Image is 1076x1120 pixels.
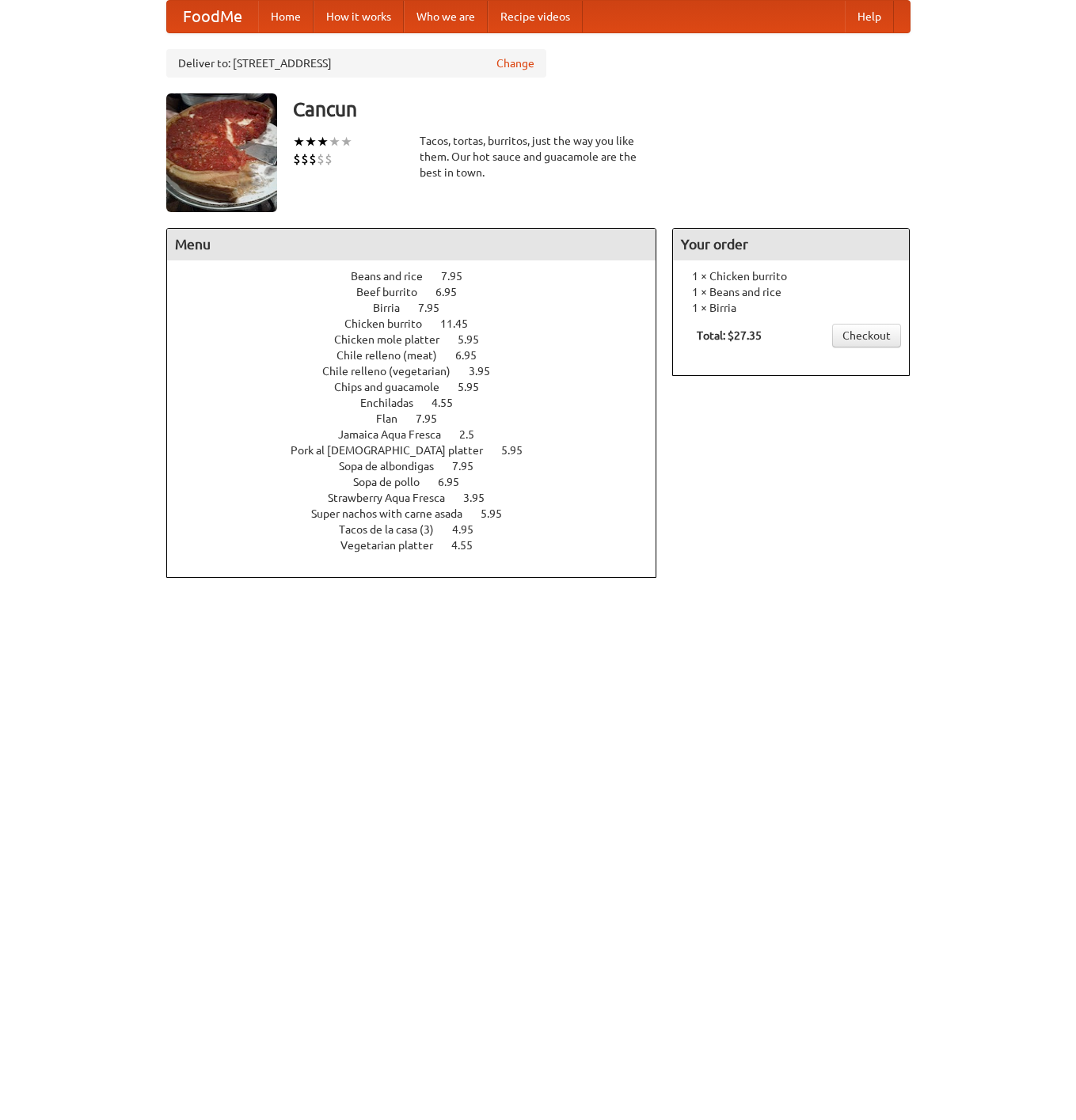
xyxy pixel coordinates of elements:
[322,365,466,378] span: Chile relleno (vegetarian)
[373,302,416,314] span: Birria
[420,133,657,180] div: Tacos, tortas, burritos, just the way you like them. Our hot sauce and guacamole are the best in ...
[438,476,475,488] span: 6.95
[338,428,457,441] span: Jamaica Aqua Fresca
[334,381,455,393] span: Chips and guacamole
[441,270,478,283] span: 7.95
[311,507,531,520] a: Super nachos with carne asada 5.95
[351,270,439,283] span: Beans and rice
[311,507,478,520] span: Super nachos with carne asada
[353,476,489,488] a: Sopa de pollo 6.95
[353,476,435,488] span: Sopa de pollo
[845,1,894,32] a: Help
[344,317,497,330] a: Chicken burrito 11.45
[322,365,519,378] a: Chile relleno (vegetarian) 3.95
[481,507,518,520] span: 5.95
[258,1,314,32] a: Home
[291,444,552,457] a: Pork al [DEMOGRAPHIC_DATA] platter 5.95
[832,324,901,347] a: Checkout
[360,397,429,409] span: Enchiladas
[317,150,325,168] li: $
[167,1,258,32] a: FoodMe
[496,55,534,71] a: Change
[351,270,492,283] a: Beans and rice 7.95
[339,460,503,473] a: Sopa de albondigas 7.95
[463,492,500,504] span: 3.95
[329,133,340,150] li: ★
[339,523,450,536] span: Tacos de la casa (3)
[309,150,317,168] li: $
[360,397,482,409] a: Enchiladas 4.55
[416,412,453,425] span: 7.95
[293,150,301,168] li: $
[459,428,490,441] span: 2.5
[681,284,901,300] li: 1 × Beans and rice
[501,444,538,457] span: 5.95
[340,133,352,150] li: ★
[291,444,499,457] span: Pork al [DEMOGRAPHIC_DATA] platter
[338,428,504,441] a: Jamaica Aqua Fresca 2.5
[373,302,469,314] a: Birria 7.95
[488,1,583,32] a: Recipe videos
[356,286,486,298] a: Beef burrito 6.95
[681,268,901,284] li: 1 × Chicken burrito
[317,133,329,150] li: ★
[681,300,901,316] li: 1 × Birria
[293,93,911,125] h3: Cancun
[673,229,909,260] h4: Your order
[452,523,489,536] span: 4.95
[376,412,413,425] span: Flan
[469,365,506,378] span: 3.95
[325,150,333,168] li: $
[344,317,438,330] span: Chicken burrito
[314,1,404,32] a: How it works
[328,492,461,504] span: Strawberry Aqua Fresca
[435,286,473,298] span: 6.95
[336,349,506,362] a: Chile relleno (meat) 6.95
[328,492,514,504] a: Strawberry Aqua Fresca 3.95
[334,333,455,346] span: Chicken mole platter
[167,229,656,260] h4: Menu
[340,539,449,552] span: Vegetarian platter
[336,349,453,362] span: Chile relleno (meat)
[356,286,433,298] span: Beef burrito
[458,333,495,346] span: 5.95
[305,133,317,150] li: ★
[440,317,484,330] span: 11.45
[293,133,305,150] li: ★
[455,349,492,362] span: 6.95
[418,302,455,314] span: 7.95
[376,412,466,425] a: Flan 7.95
[451,539,489,552] span: 4.55
[432,397,469,409] span: 4.55
[334,381,508,393] a: Chips and guacamole 5.95
[452,460,489,473] span: 7.95
[340,539,502,552] a: Vegetarian platter 4.55
[301,150,309,168] li: $
[339,523,503,536] a: Tacos de la casa (3) 4.95
[339,460,450,473] span: Sopa de albondigas
[697,329,762,342] b: Total: $27.35
[166,93,277,212] img: angular.jpg
[166,49,546,78] div: Deliver to: [STREET_ADDRESS]
[458,381,495,393] span: 5.95
[404,1,488,32] a: Who we are
[334,333,508,346] a: Chicken mole platter 5.95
